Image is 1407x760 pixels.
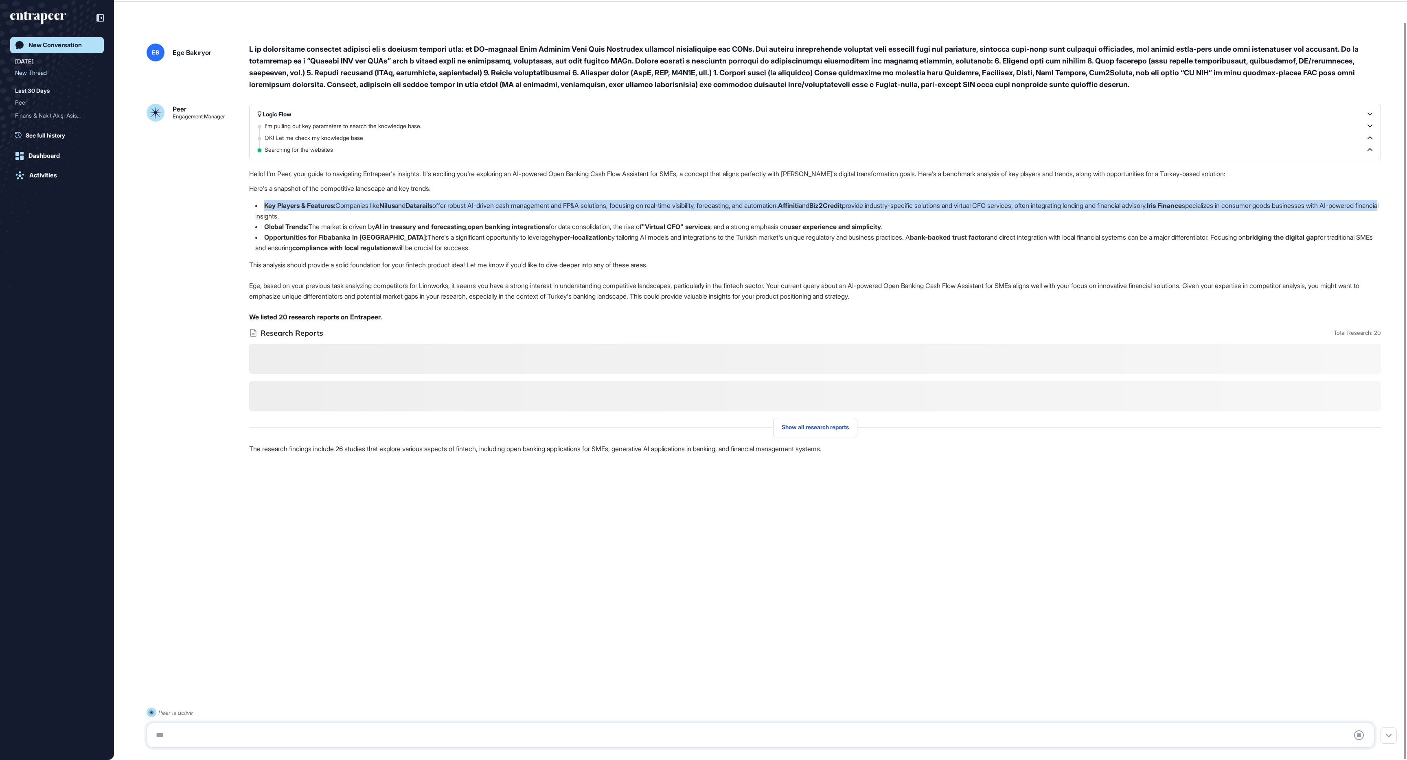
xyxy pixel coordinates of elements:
[552,233,608,241] strong: hyper-localization
[29,172,57,179] div: Activities
[265,134,371,142] p: OK! Let me check my knowledge base
[910,233,987,241] strong: bank-backed trust factor
[249,280,1381,301] p: Ege, based on your previous task analyzing competitors for Linnworks, it seems you have a strong ...
[15,66,92,79] div: New Thread
[405,201,432,210] strong: Datarails
[249,328,1381,338] div: Research Reports
[15,131,104,140] a: See full history
[249,44,1381,90] div: L ip dolorsitame consectet adipisci eli s doeiusm tempori utla: et DO-magnaal Enim Adminim Veni Q...
[642,223,710,231] strong: "Virtual CFO" services
[173,49,211,56] div: Ege Bakıryor
[10,11,66,24] div: entrapeer-logo
[787,223,881,231] strong: user experience and simplicity
[10,148,104,164] a: Dashboard
[15,86,50,96] div: Last 30 Days
[778,201,799,210] strong: Affiniti
[249,232,1381,253] li: There's a significant opportunity to leverage by tailoring AI models and integrations to the Turk...
[152,49,159,56] span: EB
[265,122,430,130] p: I'm pulling out key parameters to search the knowledge base.
[1246,233,1318,241] strong: bridging the digital gap
[292,244,395,252] strong: compliance with local regulations
[1147,201,1182,210] strong: Iris Finance
[173,106,186,112] div: Peer
[15,109,99,122] div: Finans & Nakit Akışı Asistanı, Omni-Channel Sipariş & Ödeme Hub’ı ve Akıllı Stok & Talep Planlayı...
[468,223,549,231] strong: open banking integrations
[249,200,1381,221] li: Companies like and offer robust AI-driven cash management and FP&A solutions, focusing on real-ti...
[249,260,1381,270] p: This analysis should provide a solid foundation for your fintech product idea! Let me know if you...
[15,66,99,79] div: New Thread
[28,41,82,49] div: New Conversation
[264,201,335,210] strong: Key Players & Features:
[249,221,1381,232] li: The market is driven by , for data consolidation, the rise of , and a strong emphasis on .
[10,37,104,53] a: New Conversation
[265,146,341,154] p: Searching for the websites
[375,223,466,231] strong: AI in treasury and forecasting
[158,708,193,718] div: Peer is active
[15,109,92,122] div: Finans & Nakit Akışı Asis...
[1334,330,1381,336] div: Total Research: 20
[15,96,92,109] div: Peer
[26,131,65,140] span: See full history
[173,114,225,119] div: Engagement Manager
[379,201,395,210] strong: Nilus
[264,223,308,231] strong: Global Trends:
[249,168,1381,179] p: Hello! I'm Peer, your guide to navigating Entrapeer's insights. It's exciting you're exploring an...
[28,152,60,159] div: Dashboard
[264,233,427,241] strong: Opportunities for Fibabanka in [GEOGRAPHIC_DATA]:
[782,424,849,430] span: Show all research reports
[10,167,104,183] a: Activities
[249,443,1381,454] p: The research findings include 26 studies that explore various aspects of fintech, including open ...
[15,57,34,66] div: [DATE]
[15,96,99,109] div: Peer
[258,110,291,118] div: Logic Flow
[249,183,1381,194] p: Here's a snapshot of the competitive landscape and key trends:
[249,312,1381,322] div: We listed 20 research reports on Entrapeer.
[809,201,842,210] strong: Biz2Credit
